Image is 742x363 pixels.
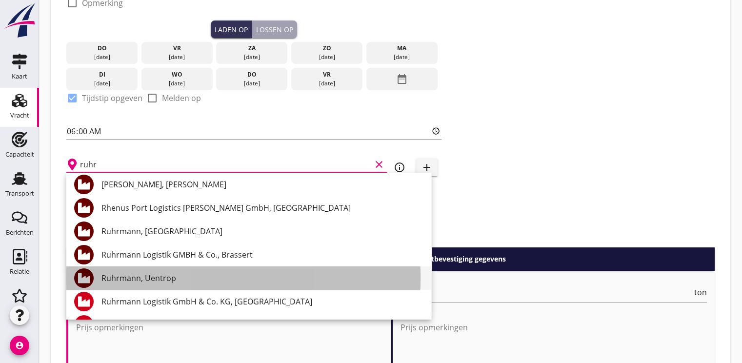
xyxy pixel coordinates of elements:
div: Ruhrmann Logistik GmbH & Co. KG, [GEOGRAPHIC_DATA] [101,296,423,307]
label: Tijdstip opgeven [82,93,142,103]
div: [DATE] [369,53,435,61]
div: [DATE] [143,79,210,88]
div: [DATE] [143,53,210,61]
div: [DATE] [69,79,135,88]
input: Prijs [401,286,693,302]
div: Lossen op [256,24,293,35]
div: [PERSON_NAME], [PERSON_NAME] [101,179,423,190]
img: logo-small.a267ee39.svg [2,2,37,39]
span: ton [694,288,707,296]
i: account_circle [10,336,29,355]
button: Lossen op [252,20,297,38]
div: do [219,70,285,79]
i: add [421,161,433,173]
div: Rhenus Port Logistics [PERSON_NAME] GmbH, [GEOGRAPHIC_DATA] [101,202,423,214]
div: Capaciteit [5,151,34,158]
i: info_outline [394,161,405,173]
div: [DATE] [294,53,360,61]
div: di [69,70,135,79]
button: Laden op [211,20,252,38]
div: Kaart [12,73,27,80]
div: Laden op [215,24,248,35]
div: Transport [5,190,34,197]
div: za [219,44,285,53]
div: [DATE] [219,79,285,88]
div: wo [143,70,210,79]
div: [DATE] [219,53,285,61]
div: zo [294,44,360,53]
div: do [69,44,135,53]
div: Ruhrmann, [GEOGRAPHIC_DATA] [101,225,423,237]
div: Relatie [10,268,29,275]
div: Ruhrmann Logistik GMBH & Co., Brassert [101,249,423,261]
input: Losplaats [80,157,371,172]
div: Vracht [10,112,29,119]
label: Melden op [162,93,201,103]
div: vr [294,70,360,79]
div: [DATE] [294,79,360,88]
div: vr [143,44,210,53]
i: date_range [396,70,408,88]
i: clear [373,159,385,170]
div: [DATE] [69,53,135,61]
div: Berichten [6,229,34,236]
div: Ruhrmann, Uentrop [101,272,423,284]
div: ma [369,44,435,53]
